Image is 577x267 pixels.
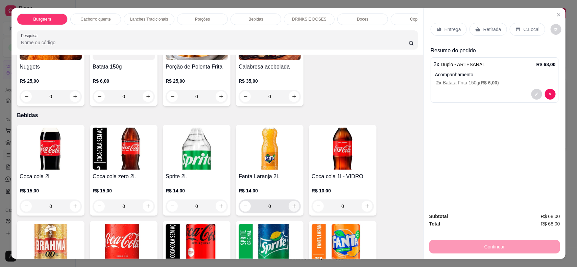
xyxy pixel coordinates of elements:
[130,17,168,22] p: Lanches Tradicionais
[93,63,155,71] h4: Batata 150g
[441,62,485,67] span: Duplo - ARTESANAL
[20,187,82,194] p: R$ 15,00
[166,187,228,194] p: R$ 14,00
[21,33,40,38] label: Pesquisa
[216,91,226,102] button: increase-product-quantity
[239,187,301,194] p: R$ 14,00
[551,24,561,35] button: decrease-product-quantity
[166,63,228,71] h4: Porção de Polenta Frita
[70,201,80,212] button: increase-product-quantity
[545,89,556,100] button: decrease-product-quantity
[357,17,368,22] p: Doces
[93,128,155,170] img: product-image
[33,17,51,22] p: Burguers
[167,91,178,102] button: decrease-product-quantity
[21,39,409,46] input: Pesquisa
[435,71,556,78] p: Acompanhamento
[536,61,556,68] p: R$ 68,00
[292,17,327,22] p: DRINKS E DOSES
[20,172,82,181] h4: Coca cola 2l
[541,213,560,220] span: R$ 68,00
[531,89,542,100] button: decrease-product-quantity
[481,80,499,85] span: R$ 6,00 )
[312,187,374,194] p: R$ 10,00
[239,224,301,266] img: product-image
[166,128,228,170] img: product-image
[436,79,556,86] p: Batata Frita 150g (
[17,111,418,119] p: Bebidas
[93,187,155,194] p: R$ 15,00
[312,172,374,181] h4: Coca cola 1l - VIDRO
[313,201,324,212] button: decrease-product-quantity
[362,201,372,212] button: increase-product-quantity
[248,17,263,22] p: Bebidas
[20,128,82,170] img: product-image
[444,26,461,33] p: Entrega
[239,78,301,84] p: R$ 35,00
[21,201,32,212] button: decrease-product-quantity
[20,63,82,71] h4: Nuggets
[410,17,422,22] p: Copão
[93,78,155,84] p: R$ 6,00
[80,17,111,22] p: Cachorro quente
[429,214,448,219] strong: Subtotal
[434,60,485,69] p: 2 x
[524,26,539,33] p: C.Local
[289,91,299,102] button: increase-product-quantity
[240,91,251,102] button: decrease-product-quantity
[312,128,374,170] img: product-image
[94,91,105,102] button: decrease-product-quantity
[541,220,560,228] span: R$ 68,00
[195,17,210,22] p: Porções
[143,91,153,102] button: increase-product-quantity
[166,78,228,84] p: R$ 25,00
[289,201,299,212] button: increase-product-quantity
[166,224,228,266] img: product-image
[93,224,155,266] img: product-image
[20,78,82,84] p: R$ 25,00
[143,201,153,212] button: increase-product-quantity
[553,9,564,20] button: Close
[166,172,228,181] h4: Sprite 2L
[436,80,443,85] span: 2 x
[216,201,226,212] button: increase-product-quantity
[239,63,301,71] h4: Calabresa acebolada
[431,47,559,55] p: Resumo do pedido
[93,172,155,181] h4: Coca cola zero 2L
[240,201,251,212] button: decrease-product-quantity
[94,201,105,212] button: decrease-product-quantity
[239,128,301,170] img: product-image
[312,224,374,266] img: product-image
[239,172,301,181] h4: Fanta Laranja 2L
[167,201,178,212] button: decrease-product-quantity
[483,26,501,33] p: Retirada
[20,224,82,266] img: product-image
[429,221,440,226] strong: Total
